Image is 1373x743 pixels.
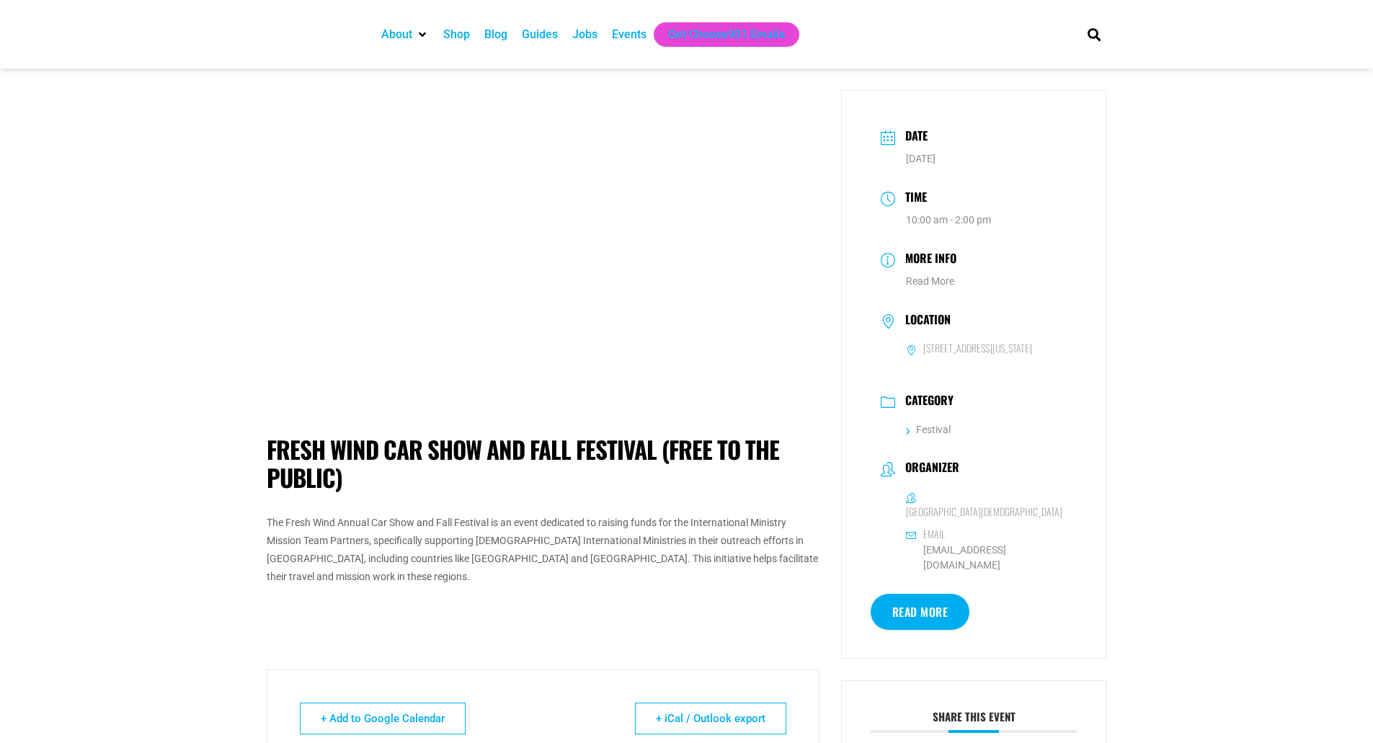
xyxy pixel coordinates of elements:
a: About [381,26,412,43]
a: Guides [522,26,558,43]
nav: Main nav [374,22,1063,47]
a: Blog [484,26,507,43]
a: [EMAIL_ADDRESS][DOMAIN_NAME] [906,543,1067,573]
h3: More Info [898,249,956,270]
h6: Email [923,528,945,540]
a: Shop [443,26,470,43]
a: Events [612,26,646,43]
a: Get Choose901 Emails [668,26,785,43]
a: Festival [906,424,951,435]
p: The Fresh Wind Annual Car Show and Fall Festival is an event dedicated to raising funds for the I... [267,514,819,587]
h3: Category [898,393,954,411]
h6: [GEOGRAPHIC_DATA][DEMOGRAPHIC_DATA] [906,505,1062,518]
a: Read More [906,275,954,287]
h3: Date [898,127,928,148]
h1: Fresh Wind Car Show and Fall Festival (Free to the public) [267,435,819,492]
a: Jobs [572,26,597,43]
a: + iCal / Outlook export [635,703,786,734]
h3: Share this event [871,710,1077,733]
span: [DATE] [906,153,936,164]
div: Search [1082,22,1106,46]
abbr: 10:00 am - 2:00 pm [906,214,991,226]
h3: Time [898,188,927,209]
h3: Location [898,313,951,330]
a: + Add to Google Calendar [300,703,466,734]
h6: [STREET_ADDRESS][US_STATE] [923,342,1032,355]
h3: Organizer [898,461,959,478]
div: About [374,22,436,47]
a: Read More [871,594,970,630]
